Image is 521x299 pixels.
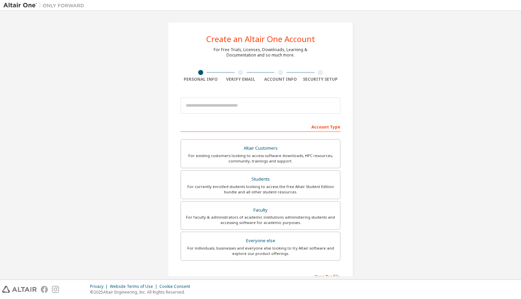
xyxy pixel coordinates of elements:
[214,47,307,58] div: For Free Trials, Licenses, Downloads, Learning & Documentation and so much more.
[185,184,336,195] div: For currently enrolled students looking to access the free Altair Student Edition bundle and all ...
[110,284,159,289] div: Website Terms of Use
[185,175,336,184] div: Students
[185,215,336,225] div: For faculty & administrators of academic institutions administering students and accessing softwa...
[90,284,110,289] div: Privacy
[181,77,221,82] div: Personal Info
[301,77,341,82] div: Security Setup
[3,2,88,9] img: Altair One
[2,286,37,293] img: altair_logo.svg
[221,77,261,82] div: Verify Email
[52,286,59,293] img: instagram.svg
[206,35,315,43] div: Create an Altair One Account
[185,246,336,256] div: For individuals, businesses and everyone else looking to try Altair software and explore our prod...
[185,144,336,153] div: Altair Customers
[185,153,336,164] div: For existing customers looking to access software downloads, HPC resources, community, trainings ...
[185,236,336,246] div: Everyone else
[260,77,301,82] div: Account Info
[41,286,48,293] img: facebook.svg
[181,271,340,282] div: Your Profile
[90,289,194,295] p: © 2025 Altair Engineering, Inc. All Rights Reserved.
[159,284,194,289] div: Cookie Consent
[181,121,340,132] div: Account Type
[185,205,336,215] div: Faculty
